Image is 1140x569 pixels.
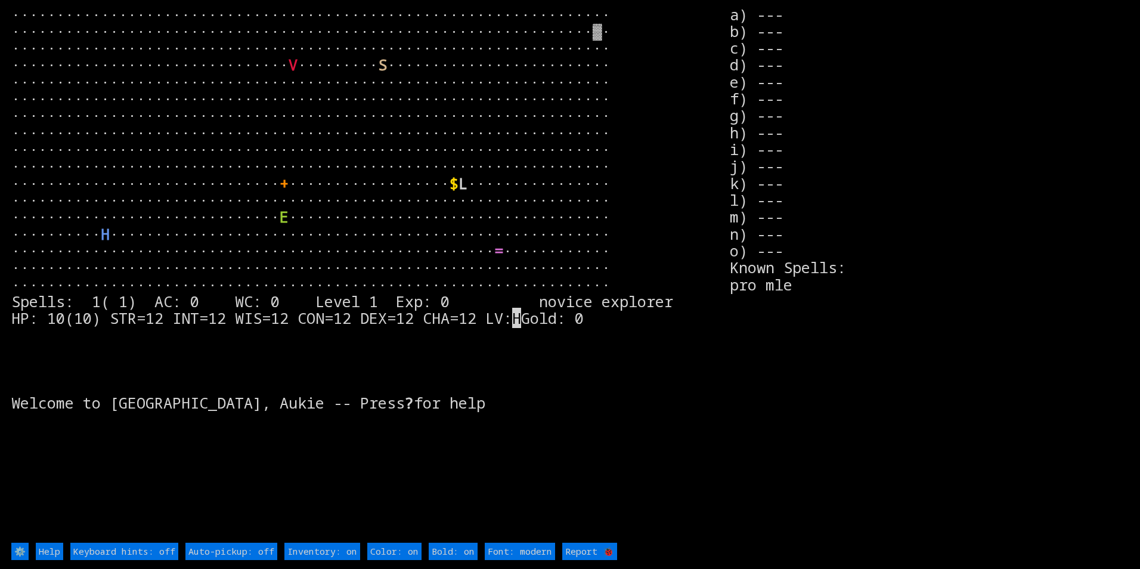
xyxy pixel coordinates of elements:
input: Report 🐞 [562,543,617,559]
stats: a) --- b) --- c) --- d) --- e) --- f) --- g) --- h) --- i) --- j) --- k) --- l) --- m) --- n) ---... [730,6,1129,541]
font: E [280,206,289,227]
font: L [459,173,467,193]
input: Bold: on [429,543,478,559]
input: Inventory: on [284,543,360,559]
b: ? [405,392,414,413]
input: Font: modern [485,543,555,559]
input: Color: on [367,543,422,559]
font: + [280,173,289,193]
font: S [378,54,387,75]
input: Help [36,543,63,559]
input: ⚙️ [11,543,29,559]
font: V [289,54,298,75]
larn: ··································································· ·····························... [11,6,730,541]
font: $ [450,173,459,193]
font: H [101,224,110,244]
input: Auto-pickup: off [185,543,277,559]
mark: H [512,308,521,328]
input: Keyboard hints: off [70,543,178,559]
font: = [494,240,503,261]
